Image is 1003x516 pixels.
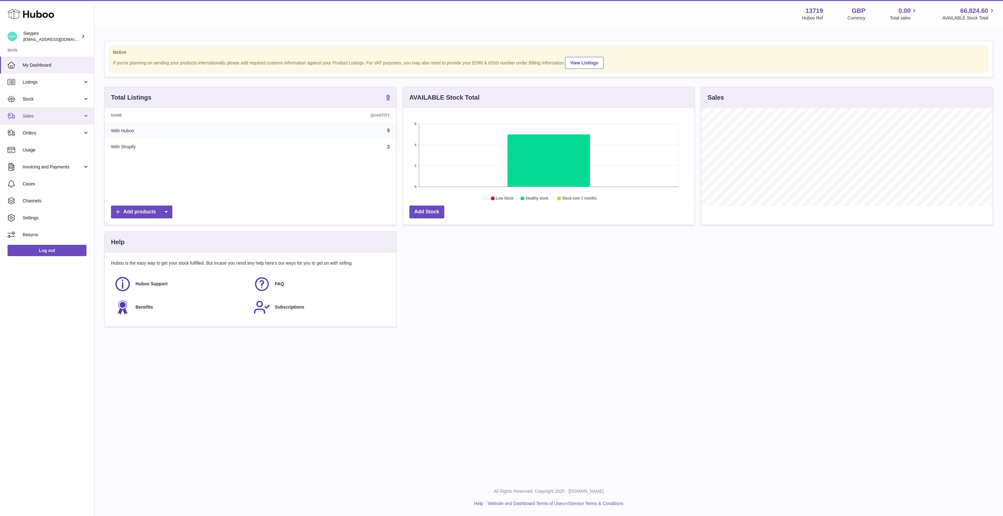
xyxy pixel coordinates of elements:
span: Settings [23,215,89,221]
h3: Total Listings [111,93,152,102]
td: With Huboo [105,123,262,139]
strong: Notice [113,49,984,55]
text: Stock over 2 months [562,196,596,201]
a: Add Stock [409,206,444,218]
a: 3 [387,144,390,150]
a: 9 [386,94,390,102]
div: Currency [848,15,866,21]
span: Stock [23,96,83,102]
span: 0.00 [899,7,911,15]
text: 0 [414,185,416,189]
span: Subscriptions [275,304,304,310]
span: Huboo Support [136,281,168,287]
a: 0.00 Total sales [890,7,918,21]
text: 2 [414,164,416,168]
span: Cases [23,181,89,187]
a: 66,824.60 AVAILABLE Stock Total [942,7,995,21]
a: View Listings [565,57,604,69]
p: Huboo is the easy way to get your stock fulfilled. But incase you need any help here's our ways f... [111,260,390,266]
div: Swypes [23,30,80,42]
td: With Shopify [105,139,262,155]
th: Quantity [262,108,396,123]
span: FAQ [275,281,284,287]
a: Log out [8,245,86,256]
h3: AVAILABLE Stock Total [409,93,479,102]
text: Healthy stock [526,196,549,201]
a: Service Terms & Conditions [569,501,623,506]
span: Total sales [890,15,918,21]
span: Sales [23,113,83,119]
h3: Sales [707,93,724,102]
span: Listings [23,79,83,85]
strong: 13719 [806,7,823,15]
a: 9 [387,128,390,133]
span: AVAILABLE Stock Total [942,15,995,21]
div: Huboo Ref [802,15,823,21]
h3: Help [111,238,125,246]
span: Returns [23,232,89,238]
span: Usage [23,147,89,153]
a: Add products [111,206,172,218]
a: Subscriptions [253,299,386,316]
strong: GBP [852,7,865,15]
text: 4 [414,143,416,147]
li: and [485,501,623,507]
a: Website and Dashboard Terms of Use [488,501,562,506]
th: Name [105,108,262,123]
a: FAQ [253,276,386,293]
text: Low Stock [496,196,514,201]
text: 6 [414,122,416,126]
div: If you're planning on sending your products internationally please add required customs informati... [113,56,984,69]
img: internalAdmin-13719@internal.huboo.com [8,32,17,41]
a: Huboo Support [114,276,247,293]
span: Invoicing and Payments [23,164,83,170]
span: Orders [23,130,83,136]
span: My Dashboard [23,62,89,68]
span: 66,824.60 [960,7,988,15]
strong: 9 [386,94,390,100]
span: Channels [23,198,89,204]
p: All Rights Reserved. Copyright 2025 - [DOMAIN_NAME] [99,488,998,494]
a: Help [474,501,483,506]
span: [EMAIL_ADDRESS][DOMAIN_NAME] [23,37,92,42]
span: Benefits [136,304,153,310]
a: Benefits [114,299,247,316]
